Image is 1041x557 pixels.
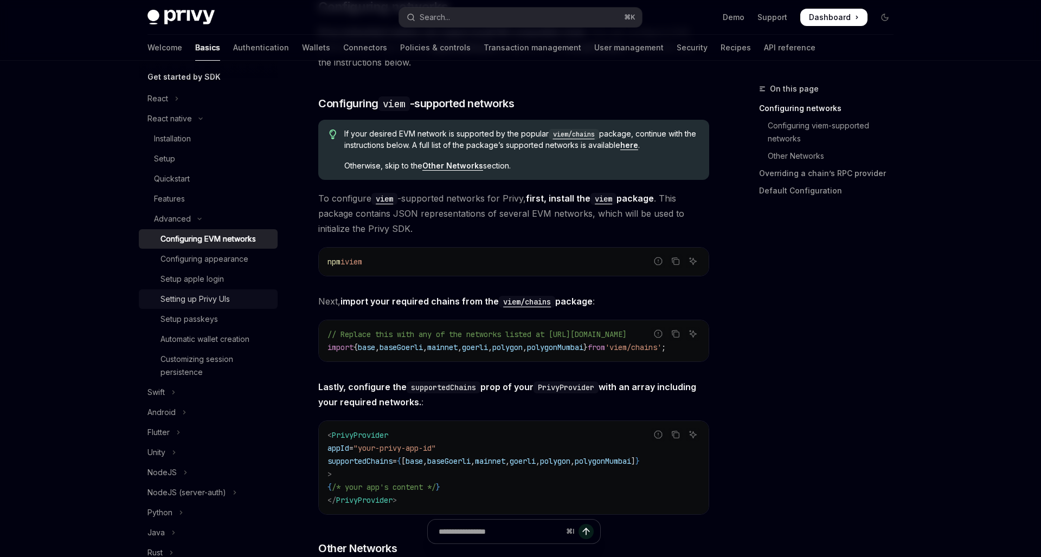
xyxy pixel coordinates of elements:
a: here [620,140,638,150]
button: Ask AI [686,428,700,442]
a: Recipes [721,35,751,61]
div: Automatic wallet creation [160,333,249,346]
span: mainnet [475,456,505,466]
span: base [406,456,423,466]
span: = [393,456,397,466]
button: Ask AI [686,327,700,341]
a: Other Networks [759,147,902,165]
span: goerli [462,342,488,352]
span: polygonMumbai [575,456,631,466]
a: Transaction management [484,35,581,61]
button: Copy the contents from the code block [669,428,683,442]
a: User management [594,35,664,61]
span: : [318,379,709,410]
span: = [349,443,354,453]
span: Otherwise, skip to the section. [344,160,698,171]
button: Copy the contents from the code block [669,254,683,268]
span: { [354,342,358,352]
button: Toggle NodeJS (server-auth) section [139,483,278,502]
strong: Other Networks [422,161,483,170]
span: ⌘ K [624,13,635,22]
span: base [358,342,375,352]
button: Copy the contents from the code block [669,327,683,341]
div: Advanced [154,212,191,225]
div: Installation [154,132,191,145]
a: viem/chains [549,129,599,138]
div: Search... [420,11,450,24]
button: Report incorrect code [651,327,665,341]
span: ] [631,456,635,466]
button: Open search [399,8,642,27]
span: /* your app's content */ [332,482,436,492]
code: viem [590,193,616,205]
span: , [458,342,462,352]
a: Configuring networks [759,100,902,117]
div: Customizing session persistence [160,353,271,379]
a: Support [757,12,787,23]
span: Next, : [318,294,709,309]
code: viem/chains [499,296,555,308]
span: { [327,482,332,492]
span: ; [661,342,666,352]
span: Dashboard [809,12,851,23]
a: Wallets [302,35,330,61]
button: Toggle Advanced section [139,209,278,229]
span: goerli [510,456,536,466]
button: Toggle Flutter section [139,423,278,442]
button: Toggle Swift section [139,383,278,402]
a: Configuring EVM networks [139,229,278,249]
button: Toggle React section [139,89,278,108]
a: Demo [723,12,744,23]
span: , [505,456,510,466]
span: </ [327,495,336,505]
span: } [583,342,588,352]
code: viem [378,96,410,111]
a: Policies & controls [400,35,471,61]
a: Setup [139,149,278,169]
code: viem [371,193,397,205]
div: Configuring appearance [160,252,248,265]
svg: Tip [329,129,337,139]
div: React native [147,112,192,125]
div: Setup apple login [160,273,224,286]
div: Setting up Privy UIs [160,293,230,306]
span: , [488,342,492,352]
button: Toggle Unity section [139,443,278,462]
div: Swift [147,386,165,399]
a: Setup passkeys [139,309,278,329]
div: Setup passkeys [160,313,218,326]
a: Connectors [343,35,387,61]
span: , [523,342,527,352]
strong: import your required chains from the package [340,296,593,307]
button: Toggle NodeJS section [139,463,278,482]
span: baseGoerli [380,342,423,352]
button: Toggle Java section [139,523,278,542]
span: , [471,456,475,466]
a: Overriding a chain’s RPC provider [759,165,902,182]
div: Setup [154,152,175,165]
a: viem/chains [499,296,555,307]
div: Flutter [147,426,170,439]
span: viem [345,257,362,267]
a: Quickstart [139,169,278,189]
div: Java [147,526,165,539]
span: If your desired EVM network is supported by the popular package, continue with the instructions b... [344,128,698,151]
button: Ask AI [686,254,700,268]
a: Configuring viem-supported networks [759,117,902,147]
span: i [340,257,345,267]
span: npm [327,257,340,267]
div: NodeJS [147,466,177,479]
a: Basics [195,35,220,61]
span: } [436,482,440,492]
a: Dashboard [800,9,868,26]
a: Other Networks [422,161,483,171]
span: from [588,342,605,352]
span: polygon [492,342,523,352]
span: mainnet [427,342,458,352]
span: appId [327,443,349,453]
span: , [423,456,427,466]
div: Unity [147,446,165,459]
span: , [570,456,575,466]
button: Report incorrect code [651,428,665,442]
div: Features [154,192,185,205]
